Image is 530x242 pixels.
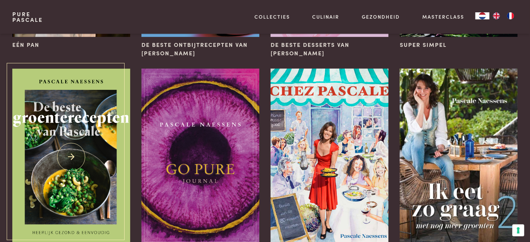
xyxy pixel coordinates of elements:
a: Masterclass [422,13,464,20]
a: Collecties [254,13,290,20]
a: Gezondheid [362,13,400,20]
span: Super Simpel [400,41,447,49]
a: EN [490,12,504,19]
div: Language [475,12,490,19]
span: Eén pan [12,41,39,49]
a: PurePascale [12,11,43,23]
span: De beste desserts van [PERSON_NAME] [271,41,389,57]
a: Culinair [313,13,340,20]
button: Uw voorkeuren voor toestemming voor trackingtechnologieën [512,224,524,236]
a: FR [504,12,518,19]
span: De beste ontbijtrecepten van [PERSON_NAME] [141,41,259,57]
a: NL [475,12,490,19]
aside: Language selected: Nederlands [475,12,518,19]
ul: Language list [490,12,518,19]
